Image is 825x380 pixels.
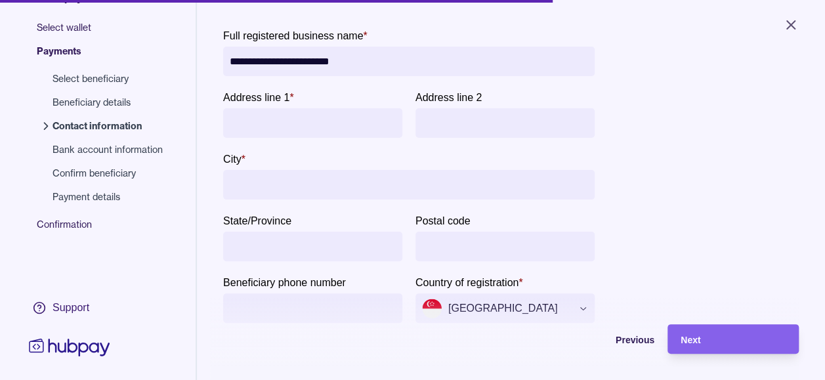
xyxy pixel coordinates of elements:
[37,45,176,68] span: Payments
[230,108,396,138] input: Address line 1
[223,89,294,105] label: Address line 1
[415,215,471,226] p: Postal code
[415,92,482,103] p: Address line 2
[37,21,176,45] span: Select wallet
[223,30,363,41] p: Full registered business name
[37,218,176,242] span: Confirmation
[223,28,368,43] label: Full registered business name
[415,277,518,288] p: Country of registration
[616,335,654,345] span: Previous
[223,215,291,226] p: State/Province
[523,324,654,354] button: Previous
[223,277,346,288] p: Beneficiary phone number
[415,213,471,228] label: Postal code
[230,170,588,200] input: City
[53,301,89,315] div: Support
[415,89,482,105] label: Address line 2
[53,96,163,109] span: Beneficiary details
[53,167,163,180] span: Confirm beneficiary
[53,143,163,156] span: Bank account information
[26,294,113,322] a: Support
[767,11,814,39] button: Close
[681,335,700,345] span: Next
[53,119,163,133] span: Contact information
[415,274,523,290] label: Country of registration
[223,92,289,103] p: Address line 1
[53,72,163,85] span: Select beneficiary
[230,232,396,261] input: State/Province
[223,154,242,165] p: City
[53,190,163,203] span: Payment details
[422,232,588,261] input: Postal code
[223,151,245,167] label: City
[223,213,291,228] label: State/Province
[223,274,346,290] label: Beneficiary phone number
[230,293,396,323] input: Beneficiary phone number
[667,324,799,354] button: Next
[422,108,588,138] input: Address line 2
[230,47,588,76] input: Full registered business name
